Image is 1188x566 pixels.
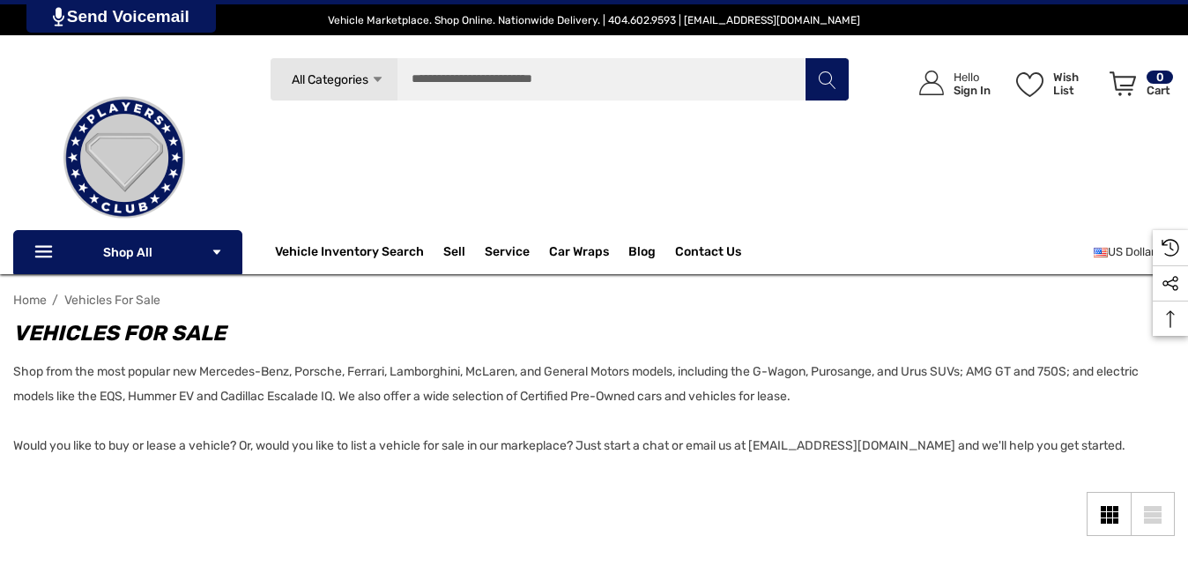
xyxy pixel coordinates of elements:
nav: Breadcrumb [13,285,1175,316]
span: Car Wraps [549,244,609,264]
h1: Vehicles For Sale [13,317,1157,349]
svg: Icon Arrow Down [211,246,223,258]
svg: Recently Viewed [1162,239,1179,257]
iframe: Tidio Chat [947,452,1180,535]
p: Wish List [1053,71,1100,97]
a: Wish List Wish List [1008,53,1102,114]
a: Blog [628,244,656,264]
a: Service [485,244,530,264]
svg: Icon Line [33,242,59,263]
p: Sign In [954,84,991,97]
a: Home [13,293,47,308]
p: Shop All [13,230,242,274]
svg: Wish List [1016,72,1043,97]
svg: Top [1153,310,1188,328]
a: Sign in [899,53,999,114]
a: Sell [443,235,485,270]
svg: Icon User Account [919,71,944,95]
svg: Icon Arrow Down [371,73,384,86]
span: All Categories [291,72,368,87]
button: Search [805,57,849,101]
p: Cart [1147,84,1173,97]
p: Hello [954,71,991,84]
span: Vehicle Marketplace. Shop Online. Nationwide Delivery. | 404.602.9593 | [EMAIL_ADDRESS][DOMAIN_NAME] [328,14,860,26]
p: 0 [1147,71,1173,84]
a: Contact Us [675,244,741,264]
p: Shop from the most popular new Mercedes-Benz, Porsche, Ferrari, Lamborghini, McLaren, and General... [13,360,1157,458]
img: PjwhLS0gR2VuZXJhdG9yOiBHcmF2aXQuaW8gLS0+PHN2ZyB4bWxucz0iaHR0cDovL3d3dy53My5vcmcvMjAwMC9zdmciIHhtb... [53,7,64,26]
a: Car Wraps [549,235,628,270]
svg: Review Your Cart [1110,71,1136,96]
svg: Social Media [1162,275,1179,293]
a: Vehicles For Sale [64,293,160,308]
a: Vehicle Inventory Search [275,244,424,264]
span: Sell [443,244,465,264]
a: Cart with 0 items [1102,53,1175,122]
img: Players Club | Cars For Sale [36,70,212,246]
a: All Categories Icon Arrow Down Icon Arrow Up [270,57,397,101]
a: USD [1094,235,1175,270]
